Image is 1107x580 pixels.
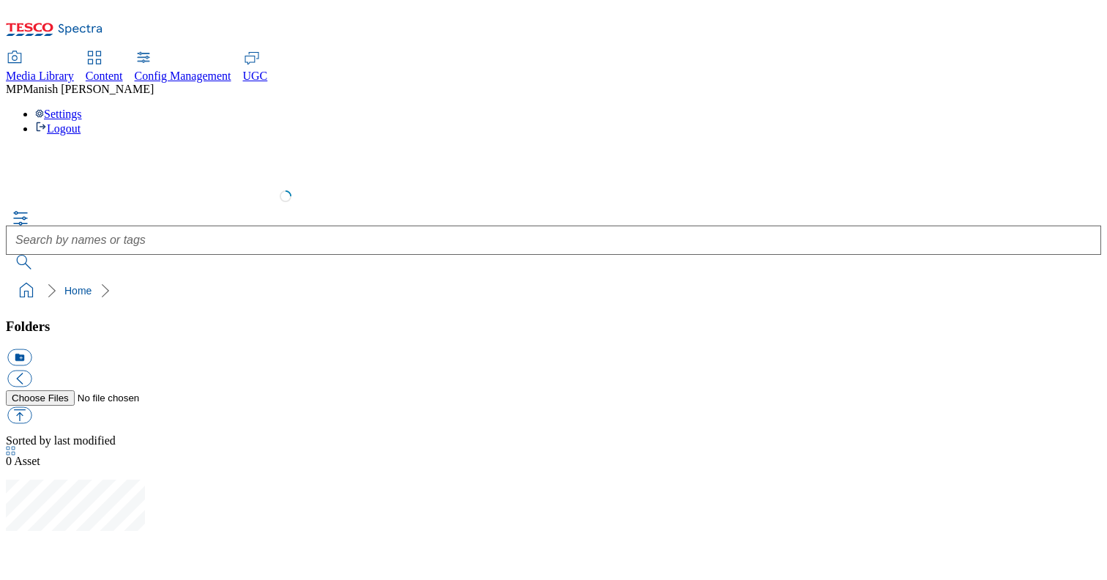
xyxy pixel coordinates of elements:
span: 0 [6,455,14,467]
span: Config Management [135,70,231,82]
input: Search by names or tags [6,226,1101,255]
span: Asset [6,455,40,467]
span: UGC [243,70,268,82]
a: Settings [35,108,82,120]
nav: breadcrumb [6,277,1101,305]
span: Content [86,70,123,82]
a: Home [64,285,92,297]
span: Media Library [6,70,74,82]
a: Config Management [135,52,231,83]
span: MP [6,83,23,95]
a: Logout [35,122,81,135]
a: Content [86,52,123,83]
a: UGC [243,52,268,83]
a: home [15,279,38,302]
h3: Folders [6,319,1101,335]
span: Sorted by last modified [6,434,116,447]
a: Media Library [6,52,74,83]
span: Manish [PERSON_NAME] [23,83,154,95]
